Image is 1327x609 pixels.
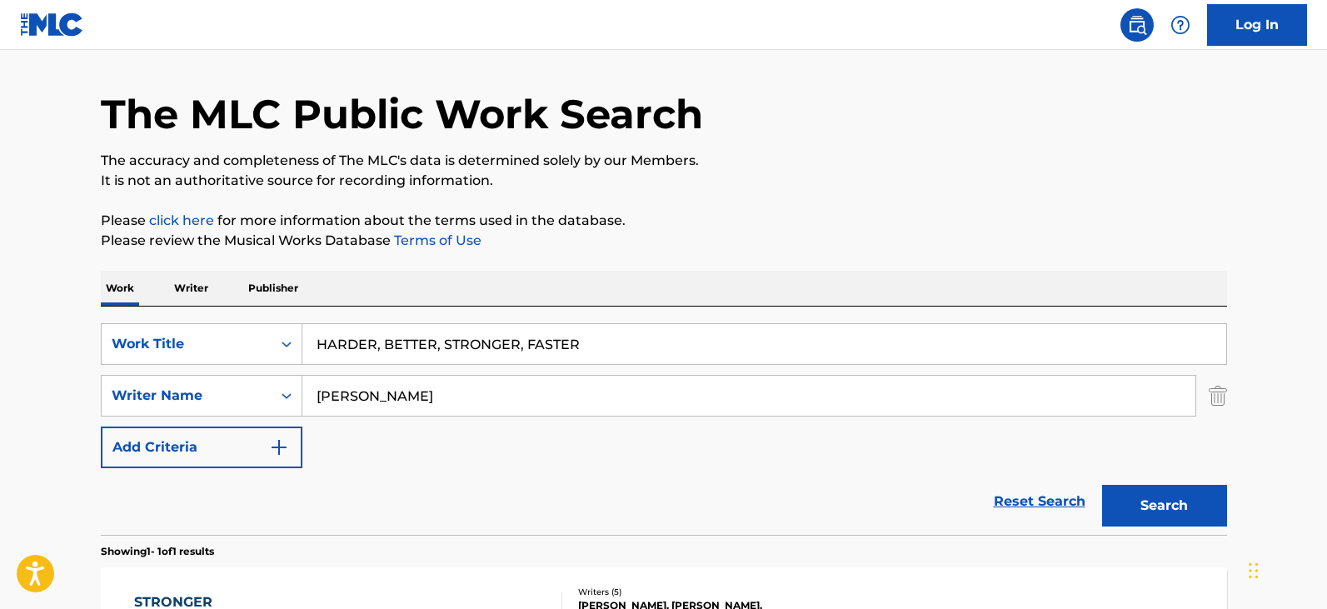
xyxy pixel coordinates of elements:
[112,386,262,406] div: Writer Name
[101,323,1227,535] form: Search Form
[391,232,481,248] a: Terms of Use
[1244,529,1327,609] iframe: Chat Widget
[101,271,139,306] p: Work
[1170,15,1190,35] img: help
[149,212,214,228] a: click here
[243,271,303,306] p: Publisher
[101,211,1227,231] p: Please for more information about the terms used in the database.
[169,271,213,306] p: Writer
[1164,8,1197,42] div: Help
[101,427,302,468] button: Add Criteria
[1207,4,1307,46] a: Log In
[985,483,1094,520] a: Reset Search
[1120,8,1154,42] a: Public Search
[20,12,84,37] img: MLC Logo
[1209,375,1227,417] img: Delete Criterion
[1127,15,1147,35] img: search
[578,586,830,598] div: Writers ( 5 )
[101,231,1227,251] p: Please review the Musical Works Database
[269,437,289,457] img: 9d2ae6d4665cec9f34b9.svg
[101,544,214,559] p: Showing 1 - 1 of 1 results
[101,151,1227,171] p: The accuracy and completeness of The MLC's data is determined solely by our Members.
[101,171,1227,191] p: It is not an authoritative source for recording information.
[1102,485,1227,527] button: Search
[101,89,703,139] h1: The MLC Public Work Search
[112,334,262,354] div: Work Title
[1249,546,1259,596] div: Drag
